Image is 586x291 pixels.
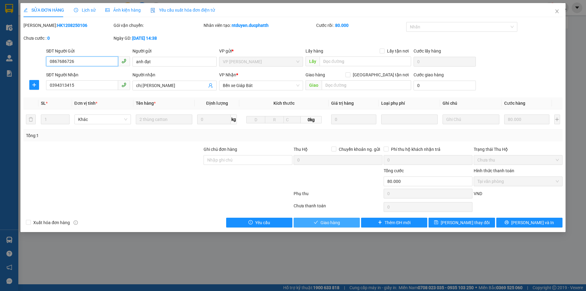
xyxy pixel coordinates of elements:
[322,80,411,90] input: Dọc đường
[57,23,87,28] b: HK1208250106
[255,219,270,226] span: Yêu cầu
[429,218,495,227] button: save[PERSON_NAME] thay đổi
[320,56,411,66] input: Dọc đường
[474,168,514,173] label: Hình thức thanh toán
[496,218,562,227] button: printer[PERSON_NAME] và In
[132,48,216,54] div: Người gửi
[150,8,215,13] span: Yêu cầu xuất hóa đơn điện tử
[136,101,156,106] span: Tên hàng
[440,97,501,109] th: Ghi chú
[204,147,237,152] label: Ghi chú đơn hàng
[105,8,141,13] span: Ảnh kiện hàng
[41,101,46,106] span: SL
[219,72,236,77] span: VP Nhận
[114,22,202,29] div: Gói vận chuyển:
[150,8,155,13] img: icon
[78,115,127,124] span: Khác
[555,9,559,14] span: close
[105,8,110,12] span: picture
[121,82,126,87] span: phone
[301,116,321,123] span: 0kg
[273,101,295,106] span: Kích thước
[231,115,237,124] span: kg
[335,23,349,28] b: 80.000
[384,168,404,173] span: Tổng cước
[443,115,499,124] input: Ghi Chú
[114,35,202,42] div: Ngày GD:
[46,48,130,54] div: SĐT Người Gửi
[320,219,340,226] span: Giao hàng
[24,35,112,42] div: Chưa cước :
[361,218,427,227] button: plusThêm ĐH mới
[265,116,284,123] input: R
[474,191,482,196] span: VND
[294,218,360,227] button: checkGiao hàng
[26,115,36,124] button: delete
[474,146,562,153] div: Trạng thái Thu Hộ
[554,115,560,124] button: plus
[223,57,299,66] span: VP Hoằng Kim
[414,72,444,77] label: Cước giao hàng
[24,22,112,29] div: [PERSON_NAME]:
[385,48,411,54] span: Lấy tận nơi
[226,218,292,227] button: exclamation-circleYêu cầu
[331,101,354,106] span: Giá trị hàng
[504,101,525,106] span: Cước hàng
[223,81,299,90] span: Bến xe Giáp Bát
[434,220,438,225] span: save
[306,80,322,90] span: Giao
[121,59,126,64] span: phone
[414,49,441,53] label: Cước lấy hàng
[204,155,292,165] input: Ghi chú đơn hàng
[232,23,269,28] b: ntduyen.ducphatth
[293,190,383,201] div: Phụ thu
[248,220,253,225] span: exclamation-circle
[350,71,411,78] span: [GEOGRAPHIC_DATA] tận nơi
[441,219,490,226] span: [PERSON_NAME] thay đổi
[477,155,559,165] span: Chưa thu
[74,101,97,106] span: Đơn vị tính
[24,8,28,12] span: edit
[306,72,325,77] span: Giao hàng
[74,220,78,225] span: info-circle
[74,8,78,12] span: clock-circle
[284,116,301,123] input: C
[246,116,265,123] input: D
[314,220,318,225] span: check
[378,220,382,225] span: plus
[46,71,130,78] div: SĐT Người Nhận
[389,146,443,153] span: Phí thu hộ khách nhận trả
[208,83,213,88] span: user-add
[385,219,411,226] span: Thêm ĐH mới
[414,81,476,90] input: Cước giao hàng
[293,202,383,213] div: Chưa thanh toán
[74,8,96,13] span: Lịch sử
[294,147,308,152] span: Thu Hộ
[204,22,315,29] div: Nhân viên tạo:
[24,8,64,13] span: SỬA ĐƠN HÀNG
[29,80,39,90] button: plus
[219,48,303,54] div: VP gửi
[47,36,50,41] b: 0
[132,71,216,78] div: Người nhận
[206,101,228,106] span: Định lượng
[30,82,39,87] span: plus
[331,115,377,124] input: 0
[548,3,566,20] button: Close
[316,22,405,29] div: Cước rồi :
[336,146,382,153] span: Chuyển khoản ng. gửi
[136,115,192,124] input: VD: Bàn, Ghế
[477,177,559,186] span: Tại văn phòng
[132,36,157,41] b: [DATE] 14:38
[504,115,550,124] input: 0
[306,56,320,66] span: Lấy
[379,97,440,109] th: Loại phụ phí
[505,220,509,225] span: printer
[511,219,554,226] span: [PERSON_NAME] và In
[31,219,72,226] span: Xuất hóa đơn hàng
[26,132,226,139] div: Tổng: 1
[414,57,476,67] input: Cước lấy hàng
[306,49,323,53] span: Lấy hàng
